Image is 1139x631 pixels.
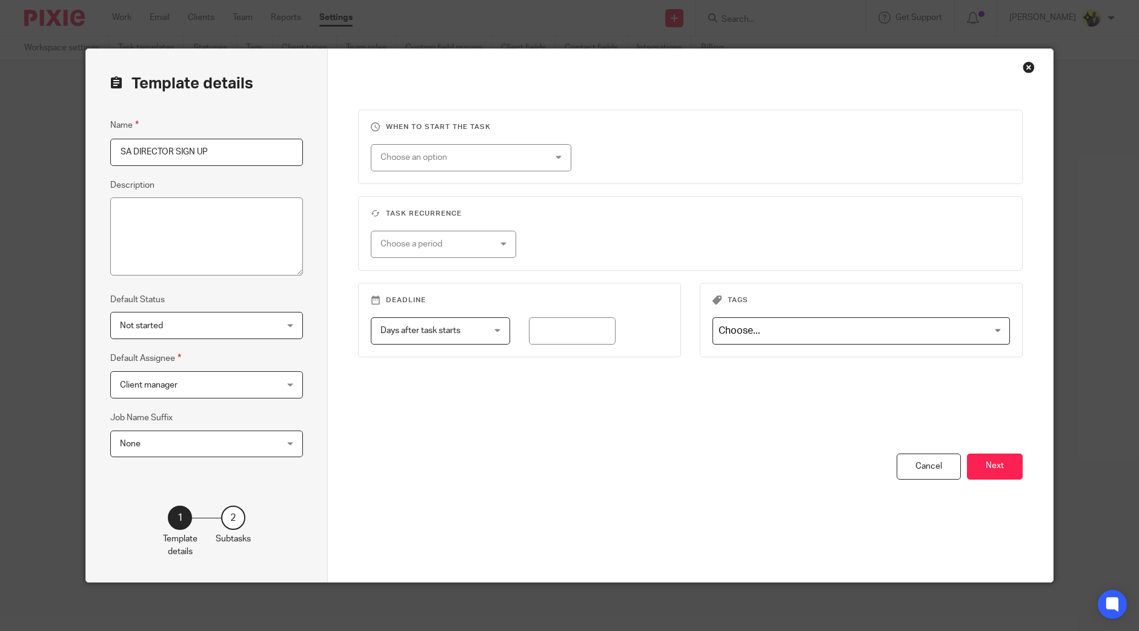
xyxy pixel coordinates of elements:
span: Client manager [120,381,178,389]
input: Search for option [714,320,1003,342]
label: Name [110,118,139,132]
div: 1 [168,506,192,530]
button: Next [967,454,1023,480]
label: Description [110,179,154,191]
div: 2 [221,506,245,530]
div: Choose an option [380,145,533,170]
p: Subtasks [216,533,251,545]
h3: Deadline [371,296,668,305]
h2: Template details [110,73,253,94]
div: Cancel [897,454,961,480]
label: Default Assignee [110,351,181,365]
span: Days after task starts [380,326,460,335]
span: None [120,440,141,448]
h3: When to start the task [371,122,1010,132]
label: Default Status [110,294,165,306]
span: Not started [120,322,163,330]
div: Close this dialog window [1023,61,1035,73]
h3: Tags [712,296,1010,305]
h3: Task recurrence [371,209,1010,219]
div: Choose a period [380,231,489,257]
label: Job Name Suffix [110,412,173,424]
div: Search for option [712,317,1010,345]
p: Template details [163,533,198,558]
